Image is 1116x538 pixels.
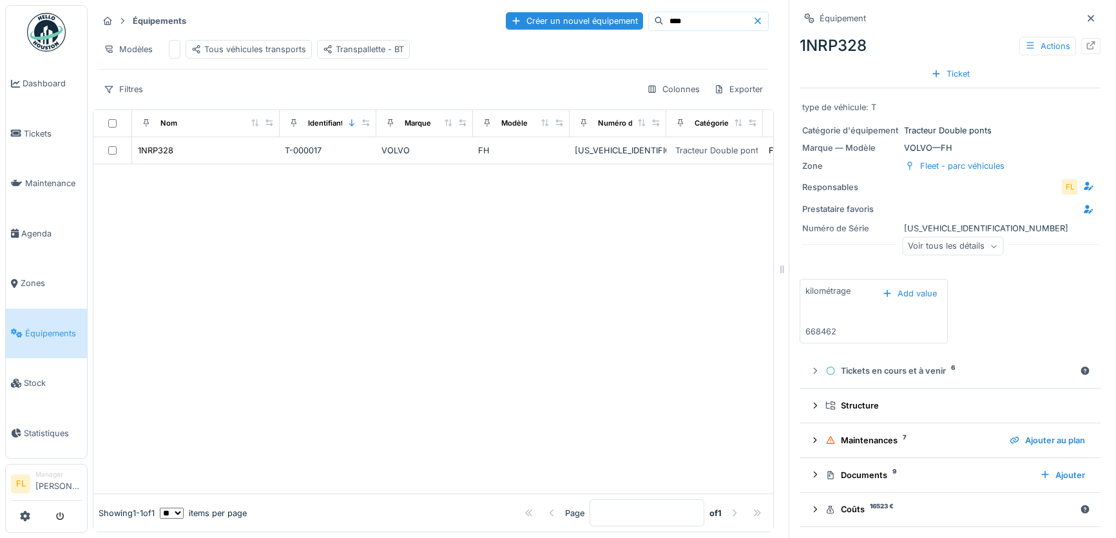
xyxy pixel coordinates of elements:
[98,40,159,59] div: Modèles
[805,394,1095,418] summary: Structure
[877,285,942,302] div: Add value
[825,434,999,447] div: Maintenances
[138,144,173,157] div: 1NRP328
[11,470,82,501] a: FL Manager[PERSON_NAME]
[6,258,87,309] a: Zones
[27,13,66,52] img: Badge_color-CXgf-gQk.svg
[802,142,1098,154] div: VOLVO — FH
[805,285,851,297] div: kilométrage
[160,118,177,129] div: Nom
[24,377,82,389] span: Stock
[709,507,722,519] strong: of 1
[825,365,1075,377] div: Tickets en cours et à venir
[501,118,528,129] div: Modèle
[1019,37,1076,55] div: Actions
[6,109,87,159] a: Tickets
[802,124,1098,137] div: Tracteur Double ponts
[825,399,1085,412] div: Structure
[1035,466,1090,484] div: Ajouter
[1061,178,1079,196] div: FL
[825,469,1030,481] div: Documents
[805,325,836,338] div: 668462
[160,507,247,519] div: items per page
[805,498,1095,522] summary: Coûts16523 €
[6,209,87,259] a: Agenda
[24,128,82,140] span: Tickets
[565,507,584,519] div: Page
[805,428,1095,452] summary: Maintenances7Ajouter au plan
[769,144,853,157] div: Fleet - parc véhicules
[802,142,899,154] div: Marque — Modèle
[802,203,899,215] div: Prestataire favoris
[24,427,82,439] span: Statistiques
[6,59,87,109] a: Dashboard
[800,34,1101,57] div: 1NRP328
[920,160,1005,172] div: Fleet - parc véhicules
[6,358,87,408] a: Stock
[308,118,370,129] div: Identifiant interne
[708,80,769,99] div: Exporter
[128,15,191,27] strong: Équipements
[598,118,657,129] div: Numéro de Série
[1005,432,1090,449] div: Ajouter au plan
[802,222,899,235] div: Numéro de Série
[6,309,87,359] a: Équipements
[802,222,1098,235] div: [US_VEHICLE_IDENTIFICATION_NUMBER]
[25,327,82,340] span: Équipements
[902,237,1003,256] div: Voir tous les détails
[805,463,1095,487] summary: Documents9Ajouter
[802,101,1098,113] div: type de véhicule: T
[191,43,306,55] div: Tous véhicules transports
[675,144,763,157] div: Tracteur Double ponts
[381,144,468,157] div: VOLVO
[25,177,82,189] span: Maintenance
[21,227,82,240] span: Agenda
[802,124,899,137] div: Catégorie d'équipement
[23,77,82,90] span: Dashboard
[478,144,564,157] div: FH
[11,474,30,494] li: FL
[98,80,149,99] div: Filtres
[6,408,87,459] a: Statistiques
[35,470,82,497] li: [PERSON_NAME]
[405,118,431,129] div: Marque
[802,160,899,172] div: Zone
[575,144,661,157] div: [US_VEHICLE_IDENTIFICATION_NUMBER]
[99,507,155,519] div: Showing 1 - 1 of 1
[820,12,866,24] div: Équipement
[641,80,706,99] div: Colonnes
[285,144,371,157] div: T-000017
[35,470,82,479] div: Manager
[825,503,1075,515] div: Coûts
[926,65,975,82] div: Ticket
[805,359,1095,383] summary: Tickets en cours et à venir6
[506,12,643,30] div: Créer un nouvel équipement
[21,277,82,289] span: Zones
[6,159,87,209] a: Maintenance
[323,43,404,55] div: Transpallette - BT
[802,181,899,193] div: Responsables
[695,118,784,129] div: Catégories d'équipement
